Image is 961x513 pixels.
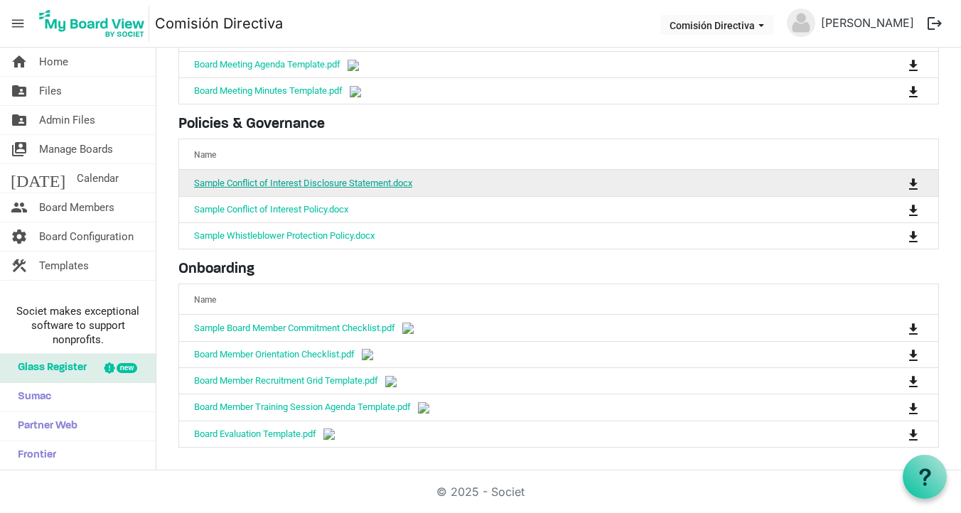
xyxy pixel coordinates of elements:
[660,15,773,35] button: Comisión Directiva dropdownbutton
[849,421,938,447] td: is Command column column header
[39,222,134,251] span: Board Configuration
[194,150,216,160] span: Name
[348,60,359,71] img: icon-fill.png
[11,354,87,382] span: Glass Register
[849,394,938,420] td: is Command column column header
[11,135,28,163] span: switch_account
[39,193,114,222] span: Board Members
[11,48,28,76] span: home
[436,485,525,499] a: © 2025 - Societ
[179,341,849,367] td: Board Member Orientation Checklist.pdf is template cell column header Name
[11,164,65,193] span: [DATE]
[849,222,938,249] td: is Command column column header
[11,77,28,105] span: folder_shared
[849,315,938,340] td: is Command column column header
[194,428,316,439] a: Board Evaluation Template.pdf
[903,345,923,364] button: Download
[39,252,89,280] span: Templates
[350,86,361,97] img: icon-fill.png
[6,304,149,347] span: Societ makes exceptional software to support nonprofits.
[920,9,950,38] button: logout
[903,200,923,220] button: Download
[348,58,376,72] div: Open with pdfFiller
[11,441,56,470] span: Frontier
[35,6,149,41] img: My Board View Logo
[849,367,938,394] td: is Command column column header
[194,59,340,70] a: Board Meeting Agenda Template.pdf
[39,48,68,76] span: Home
[903,371,923,391] button: Download
[849,196,938,222] td: is Command column column header
[11,252,28,280] span: construction
[179,222,849,249] td: Sample Whistleblower Protection Policy.docx is template cell column header Name
[418,400,446,414] div: Open with pdfFiller
[849,51,938,77] td: is Command column column header
[178,116,939,133] h5: Policies & Governance
[903,55,923,75] button: Download
[194,349,355,360] a: Board Member Orientation Checklist.pdf
[11,383,51,411] span: Sumac
[179,315,849,340] td: Sample Board Member Commitment Checklist.pdf is template cell column header Name
[903,424,923,444] button: Download
[194,85,343,96] a: Board Meeting Minutes Template.pdf
[179,394,849,420] td: Board Member Training Session Agenda Template.pdf is template cell column header Name
[903,397,923,417] button: Download
[194,230,375,241] a: Sample Whistleblower Protection Policy.docx
[179,170,849,195] td: Sample Conflict of Interest Disclosure Statement.docx is template cell column header Name
[179,51,849,77] td: Board Meeting Agenda Template.pdf is template cell column header Name
[402,321,431,335] div: Open with pdfFiller
[194,178,412,188] a: Sample Conflict of Interest Disclosure Statement.docx
[815,9,920,37] a: [PERSON_NAME]
[117,363,137,373] div: new
[35,6,155,41] a: My Board View Logo
[39,77,62,105] span: Files
[39,106,95,134] span: Admin Files
[194,401,411,412] a: Board Member Training Session Agenda Template.pdf
[179,367,849,394] td: Board Member Recruitment Grid Template.pdf is template cell column header Name
[385,374,414,388] div: Open with pdfFiller
[194,323,395,333] a: Sample Board Member Commitment Checklist.pdf
[418,402,429,414] img: icon-fill.png
[323,427,352,441] div: Open with pdfFiller
[849,77,938,104] td: is Command column column header
[11,106,28,134] span: folder_shared
[323,428,335,440] img: icon-fill.png
[179,421,849,447] td: Board Evaluation Template.pdf is template cell column header Name
[11,412,77,441] span: Partner Web
[849,341,938,367] td: is Command column column header
[77,164,119,193] span: Calendar
[903,318,923,337] button: Download
[11,193,28,222] span: people
[4,10,31,37] span: menu
[11,222,28,251] span: settings
[385,376,397,387] img: icon-fill.png
[350,84,378,98] div: Open with pdfFiller
[362,347,390,362] div: Open with pdfFiller
[787,9,815,37] img: no-profile-picture.svg
[155,9,283,38] a: Comisión Directiva
[402,323,414,334] img: icon-fill.png
[903,81,923,101] button: Download
[194,204,348,215] a: Sample Conflict of Interest Policy.docx
[903,226,923,246] button: Download
[903,173,923,193] button: Download
[178,261,939,278] h5: Onboarding
[849,170,938,195] td: is Command column column header
[39,135,113,163] span: Manage Boards
[179,77,849,104] td: Board Meeting Minutes Template.pdf is template cell column header Name
[362,349,373,360] img: icon-fill.png
[179,196,849,222] td: Sample Conflict of Interest Policy.docx is template cell column header Name
[194,295,216,305] span: Name
[194,375,378,386] a: Board Member Recruitment Grid Template.pdf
